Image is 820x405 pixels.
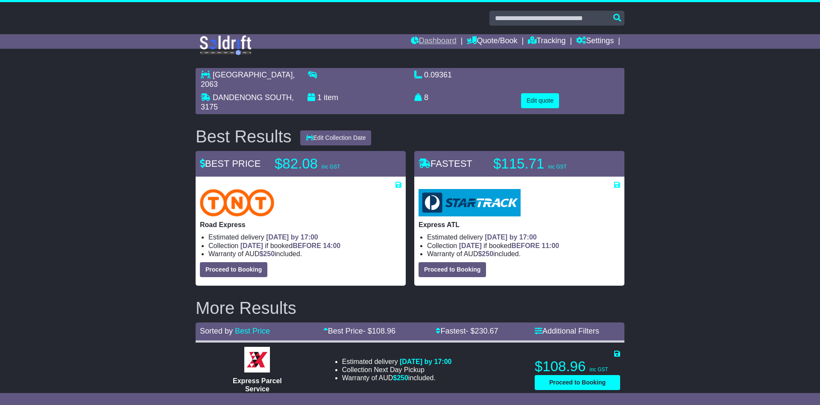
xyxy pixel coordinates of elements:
[474,327,498,335] span: 230.67
[363,327,395,335] span: - $
[323,242,340,249] span: 14:00
[213,71,293,79] span: [GEOGRAPHIC_DATA]
[235,327,270,335] a: Best Price
[419,189,521,216] img: StarTrack: Express ATL
[196,299,624,317] h2: More Results
[576,34,614,49] a: Settings
[263,250,275,257] span: 250
[427,242,620,250] li: Collection
[317,93,322,102] span: 1
[259,250,275,257] span: $
[419,262,486,277] button: Proceed to Booking
[266,234,318,241] span: [DATE] by 17:00
[342,366,452,374] li: Collection
[400,358,452,365] span: [DATE] by 17:00
[300,130,372,145] button: Edit Collection Date
[324,93,338,102] span: item
[467,34,517,49] a: Quote/Book
[191,127,296,146] div: Best Results
[323,327,395,335] a: Best Price- $108.96
[482,250,493,257] span: 250
[535,358,620,375] p: $108.96
[459,242,559,249] span: if booked
[200,158,261,169] span: BEST PRICE
[200,221,401,229] p: Road Express
[419,158,472,169] span: FASTEST
[427,250,620,258] li: Warranty of AUD included.
[200,189,274,216] img: TNT Domestic: Road Express
[535,375,620,390] button: Proceed to Booking
[542,242,559,249] span: 11:00
[374,366,425,373] span: Next Day Pickup
[411,34,457,49] a: Dashboard
[419,221,620,229] p: Express ATL
[521,93,559,108] button: Edit quote
[424,93,428,102] span: 8
[240,242,340,249] span: if booked
[372,327,395,335] span: 108.96
[322,164,340,170] span: inc GST
[424,71,452,79] span: 0.09361
[397,374,408,381] span: 250
[342,358,452,366] li: Estimated delivery
[201,71,295,89] span: , 2063
[275,155,381,172] p: $82.08
[293,242,321,249] span: BEFORE
[493,155,600,172] p: $115.71
[200,327,233,335] span: Sorted by
[342,374,452,382] li: Warranty of AUD included.
[244,347,270,372] img: Border Express: Express Parcel Service
[485,234,537,241] span: [DATE] by 17:00
[427,233,620,241] li: Estimated delivery
[436,327,498,335] a: Fastest- $230.67
[213,93,292,102] span: DANDENONG SOUTH
[466,327,498,335] span: - $
[208,233,401,241] li: Estimated delivery
[548,164,566,170] span: inc GST
[208,250,401,258] li: Warranty of AUD included.
[511,242,540,249] span: BEFORE
[233,377,282,393] span: Express Parcel Service
[589,367,608,372] span: inc GST
[393,374,408,381] span: $
[528,34,565,49] a: Tracking
[478,250,493,257] span: $
[240,242,263,249] span: [DATE]
[208,242,401,250] li: Collection
[459,242,482,249] span: [DATE]
[535,327,599,335] a: Additional Filters
[201,93,294,111] span: , 3175
[200,262,267,277] button: Proceed to Booking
